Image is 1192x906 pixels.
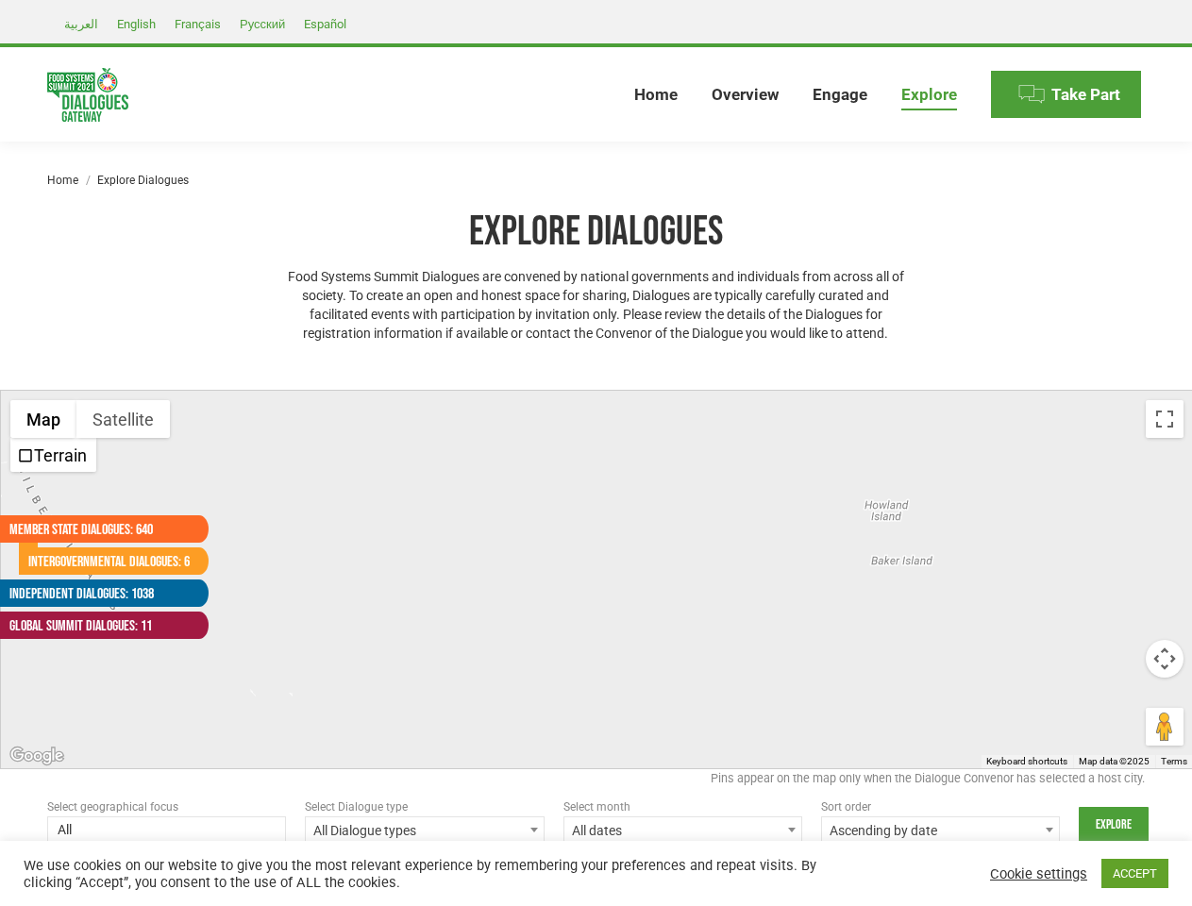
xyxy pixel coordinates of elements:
span: Ascending by date [822,817,1059,844]
a: العربية [55,12,108,35]
a: Terms [1161,756,1187,766]
span: Français [175,17,221,31]
h1: Explore Dialogues [278,207,915,258]
span: Ascending by date [821,816,1060,843]
span: Home [634,85,678,105]
a: Intergovernmental Dialogues: 6 [19,547,190,575]
a: Cookie settings [990,865,1087,882]
div: Sort order [821,797,1060,816]
a: Français [165,12,230,35]
span: Español [304,17,346,31]
img: Google [6,744,68,768]
a: Home [47,174,78,187]
input: Explore [1079,807,1149,843]
span: Explore [901,85,957,105]
a: Español [294,12,356,35]
span: Overview [712,85,779,105]
span: All dates [564,817,801,844]
ul: Show street map [10,438,96,472]
img: Food Systems Summit Dialogues [47,68,128,122]
span: Engage [813,85,867,105]
span: All Dialogue types [305,816,544,843]
button: Toggle fullscreen view [1146,400,1184,438]
span: Map data ©2025 [1079,756,1150,766]
label: Terrain [34,445,87,465]
img: Menu icon [1017,80,1046,109]
span: English [117,17,156,31]
div: Select month [563,797,802,816]
div: Select Dialogue type [305,797,544,816]
a: ACCEPT [1101,859,1168,888]
span: Explore Dialogues [97,174,189,187]
button: Show satellite imagery [76,400,170,438]
div: Pins appear on the map only when the Dialogue Convenor has selected a host city. [47,769,1145,797]
p: Food Systems Summit Dialogues are convened by national governments and individuals from across al... [278,267,915,343]
span: All Dialogue types [306,817,543,844]
li: Terrain [12,440,94,470]
a: English [108,12,165,35]
div: Select geographical focus [47,797,286,816]
span: Русский [240,17,285,31]
span: العربية [64,17,98,31]
button: Map camera controls [1146,640,1184,678]
a: Русский [230,12,294,35]
span: All dates [563,816,802,843]
button: Drag Pegman onto the map to open Street View [1146,708,1184,746]
button: Keyboard shortcuts [986,755,1067,768]
span: Take Part [1051,85,1120,105]
div: We use cookies on our website to give you the most relevant experience by remembering your prefer... [24,857,825,891]
a: Open this area in Google Maps (opens a new window) [6,744,68,768]
button: Show street map [10,400,76,438]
